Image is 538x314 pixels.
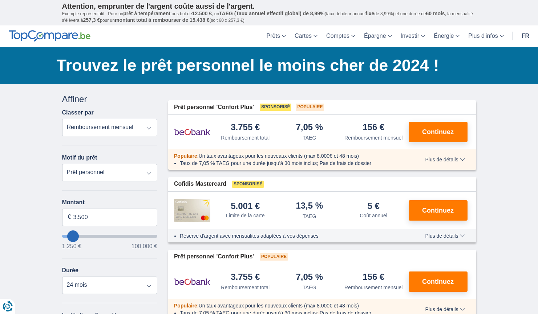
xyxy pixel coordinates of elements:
[368,202,380,210] div: 5 €
[174,153,197,159] span: Populaire
[296,104,324,111] span: Populaire
[9,30,90,42] img: TopCompare
[62,93,158,105] div: Affiner
[420,306,470,312] button: Plus de détails
[409,271,468,292] button: Continuez
[174,273,210,291] img: pret personnel Beobank
[422,129,454,135] span: Continuez
[62,235,158,238] input: wantToBorrow
[422,207,454,214] span: Continuez
[296,123,323,133] div: 7,05 %
[363,123,384,133] div: 156 €
[180,232,404,239] li: Réserve d'argent avec mensualités adaptées à vos dépenses
[174,123,210,141] img: pret personnel Beobank
[290,25,322,47] a: Cartes
[68,213,71,221] span: €
[231,123,260,133] div: 3.755 €
[174,253,254,261] span: Prêt personnel 'Confort Plus'
[57,54,476,77] h1: Trouvez le prêt personnel le moins cher de 2024 !
[409,122,468,142] button: Continuez
[262,25,290,47] a: Prêts
[115,17,210,23] span: montant total à rembourser de 15.438 €
[426,11,445,16] span: 60 mois
[464,25,508,47] a: Plus d'infos
[365,11,374,16] span: fixe
[226,212,265,219] div: Limite de la carte
[296,273,323,282] div: 7,05 %
[221,284,270,291] div: Remboursement total
[62,267,78,274] label: Durée
[83,17,100,23] span: 257,3 €
[303,284,316,291] div: TAEG
[396,25,430,47] a: Investir
[199,303,359,309] span: Un taux avantageux pour les nouveaux clients (max 8.000€ et 48 mois)
[62,243,81,249] span: 1.250 €
[199,153,359,159] span: Un taux avantageux pour les nouveaux clients (max 8.000€ et 48 mois)
[219,11,324,16] span: TAEG (Taux annuel effectif global) de 8,99%
[409,200,468,221] button: Continuez
[168,152,410,160] div: :
[62,154,97,161] label: Motif du prêt
[174,103,254,112] span: Prêt personnel 'Confort Plus'
[425,233,465,238] span: Plus de détails
[260,253,288,261] span: Populaire
[132,243,157,249] span: 100.000 €
[62,199,158,206] label: Montant
[303,134,316,141] div: TAEG
[260,104,291,111] span: Sponsorisé
[221,134,270,141] div: Remboursement total
[422,278,454,285] span: Continuez
[363,273,384,282] div: 156 €
[429,25,464,47] a: Énergie
[231,202,260,210] div: 5.001 €
[344,134,403,141] div: Remboursement mensuel
[425,307,465,312] span: Plus de détails
[174,199,210,222] img: pret personnel Cofidis CC
[174,303,197,309] span: Populaire
[174,180,226,188] span: Cofidis Mastercard
[420,233,470,239] button: Plus de détails
[123,11,170,16] span: prêt à tempérament
[62,11,476,24] p: Exemple représentatif : Pour un tous but de , un (taux débiteur annuel de 8,99%) et une durée de ...
[303,213,316,220] div: TAEG
[517,25,534,47] a: fr
[344,284,403,291] div: Remboursement mensuel
[62,2,476,11] p: Attention, emprunter de l'argent coûte aussi de l'argent.
[231,273,260,282] div: 3.755 €
[360,212,387,219] div: Coût annuel
[425,157,465,162] span: Plus de détails
[360,25,396,47] a: Épargne
[180,160,404,167] li: Taux de 7,05 % TAEG pour une durée jusqu’à 30 mois inclus; Pas de frais de dossier
[192,11,212,16] span: 12.500 €
[168,302,410,309] div: :
[296,201,323,211] div: 13,5 %
[62,109,94,116] label: Classer par
[232,181,264,188] span: Sponsorisé
[322,25,360,47] a: Comptes
[420,157,470,162] button: Plus de détails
